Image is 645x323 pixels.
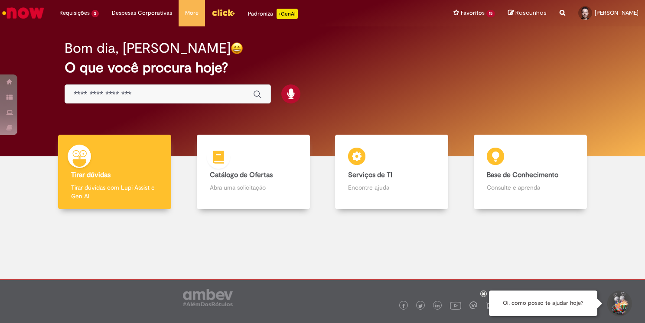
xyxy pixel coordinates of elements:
[65,60,580,75] h2: O que você procura hoje?
[486,10,495,17] span: 15
[348,183,435,192] p: Encontre ajuda
[461,9,485,17] span: Favoritos
[401,304,406,308] img: logo_footer_facebook.png
[435,304,440,309] img: logo_footer_linkedin.png
[185,9,199,17] span: More
[46,135,184,210] a: Tirar dúvidas Tirar dúvidas com Lupi Assist e Gen Ai
[184,135,323,210] a: Catálogo de Ofertas Abra uma solicitação
[71,171,111,179] b: Tirar dúvidas
[212,6,235,19] img: click_logo_yellow_360x200.png
[606,291,632,317] button: Iniciar Conversa de Suporte
[183,289,233,306] img: logo_footer_ambev_rotulo_gray.png
[485,301,493,309] img: logo_footer_naosei.png
[59,9,90,17] span: Requisições
[487,183,574,192] p: Consulte e aprenda
[231,42,243,55] img: happy-face.png
[469,301,477,309] img: logo_footer_workplace.png
[450,300,461,311] img: logo_footer_youtube.png
[489,291,597,316] div: Oi, como posso te ajudar hoje?
[515,9,547,17] span: Rascunhos
[595,9,638,16] span: [PERSON_NAME]
[348,171,392,179] b: Serviços de TI
[418,304,423,308] img: logo_footer_twitter.png
[71,183,158,200] p: Tirar dúvidas com Lupi Assist e Gen Ai
[210,183,297,192] p: Abra uma solicitação
[65,41,231,56] h2: Bom dia, [PERSON_NAME]
[508,9,547,17] a: Rascunhos
[277,9,298,19] p: +GenAi
[487,171,558,179] b: Base de Conhecimento
[322,135,461,210] a: Serviços de TI Encontre ajuda
[210,171,273,179] b: Catálogo de Ofertas
[461,135,600,210] a: Base de Conhecimento Consulte e aprenda
[248,9,298,19] div: Padroniza
[91,10,99,17] span: 2
[1,4,46,22] img: ServiceNow
[112,9,172,17] span: Despesas Corporativas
